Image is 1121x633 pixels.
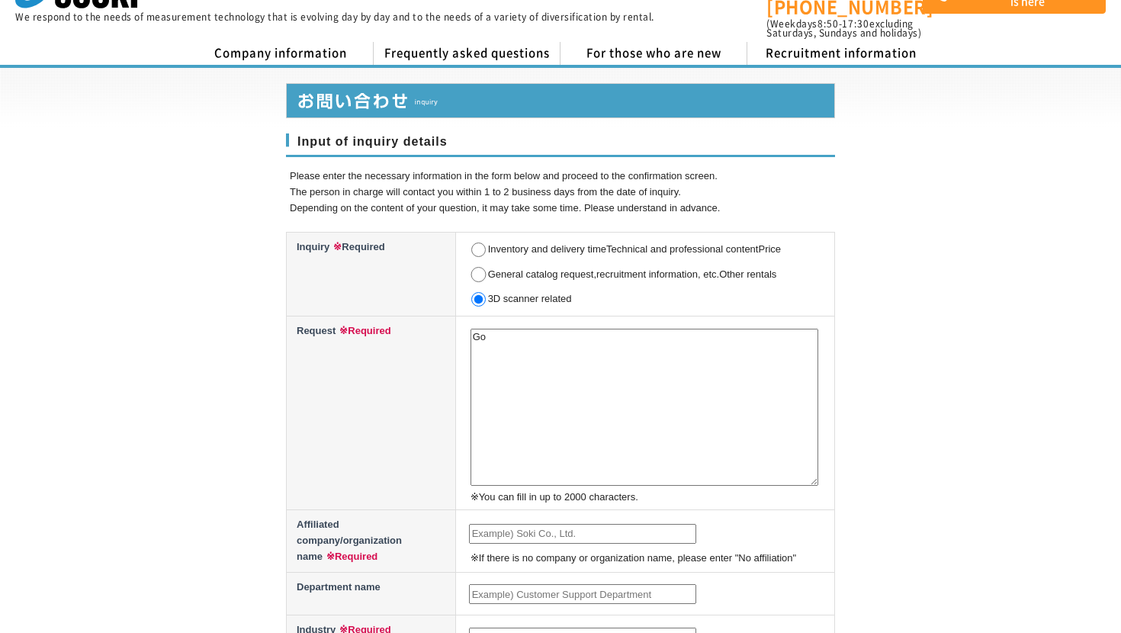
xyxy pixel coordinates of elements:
[758,243,781,255] label: Price
[286,133,835,158] h3: Input of inquiry details
[287,572,456,615] th: Department name
[187,42,374,65] a: Company information
[817,17,839,31] span: 8:50
[469,524,696,544] input: Example) Soki Co., Ltd.
[719,268,776,280] label: Other rentals
[286,83,835,118] img: Inquiry
[471,490,831,506] p: ※You can fill in up to 2000 characters.
[290,169,835,216] p: Please enter the necessary information in the form below and proceed to the confirmation screen. ...
[766,17,921,40] span: (Weekdays - excluding Saturdays, Sundays and holidays)
[287,232,456,316] th: Inquiry Required
[329,241,342,252] span: ※
[488,243,606,255] label: Inventory and delivery time
[374,42,560,65] a: Frequently asked questions
[606,243,758,255] label: Technical and professional content
[488,293,572,304] label: 3D scanner related
[469,584,696,604] input: Example) Customer Support Department
[323,551,377,562] span: ※Required
[747,42,934,65] a: Recruitment information
[596,268,719,280] label: recruitment information, etc.
[287,316,456,509] th: Request
[471,551,831,567] p: ※If there is no company or organization name, please enter "No affiliation"
[15,12,654,21] p: We respond to the needs of measurement technology that is evolving day by day and to the needs of...
[287,510,456,573] th: Affiliated company/organization name
[336,325,390,336] span: ※Required
[488,268,596,280] label: General catalog request,
[586,44,721,61] span: For those who are new
[560,42,747,65] a: For those who are new
[842,17,869,31] span: 17:30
